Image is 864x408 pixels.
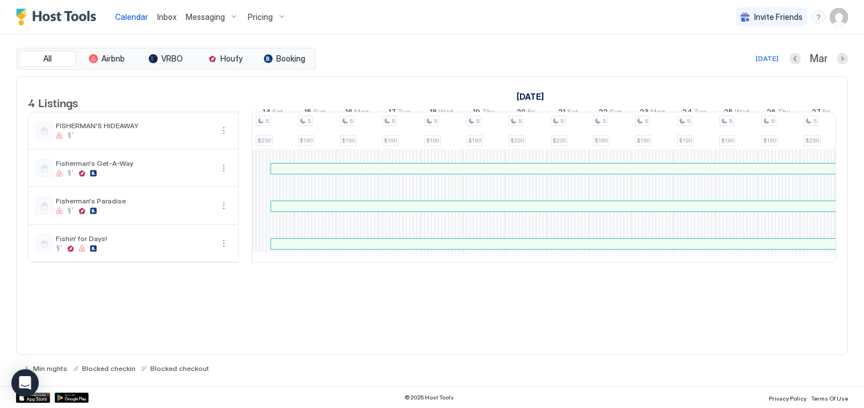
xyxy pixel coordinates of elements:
a: February 18, 2026 [427,105,456,121]
span: $190 [300,137,313,144]
div: [DATE] [756,54,779,64]
span: Thu [777,107,791,119]
button: More options [217,161,231,175]
span: VRBO [161,54,183,64]
span: 4 Listings [28,93,78,111]
button: All [19,51,76,67]
button: More options [217,199,231,213]
span: FISHERMAN'S HIDEAWAY [56,121,212,130]
span: $230 [257,137,271,144]
span: 19 [473,107,480,119]
span: Inbox [157,12,177,22]
span: 5 [645,117,648,125]
span: Mar [810,52,828,66]
span: Mon [354,107,369,119]
span: Sat [272,107,283,119]
span: 14 [263,107,271,119]
a: App Store [16,393,50,403]
span: 5 [265,117,269,125]
span: 5 [392,117,395,125]
a: Google Play Store [55,393,89,403]
span: $190 [426,137,439,144]
span: 5 [434,117,437,125]
span: Invite Friends [754,12,802,22]
span: Messaging [186,12,225,22]
span: Calendar [115,12,148,22]
span: Terms Of Use [811,395,848,402]
a: February 17, 2026 [386,105,413,121]
span: 5 [813,117,817,125]
span: $190 [342,137,355,144]
a: February 26, 2026 [764,105,793,121]
a: Privacy Policy [769,391,806,403]
div: menu [812,10,825,24]
span: 26 [767,107,776,119]
span: Booking [276,54,305,64]
span: $190 [637,137,650,144]
div: User profile [830,8,848,26]
span: $190 [679,137,692,144]
div: menu [217,236,231,250]
a: February 21, 2026 [555,105,581,121]
span: $230 [552,137,566,144]
span: Blocked checkin [82,364,136,373]
span: 17 [388,107,396,119]
a: Calendar [115,11,148,23]
span: Min nights [33,364,67,373]
div: menu [217,124,231,137]
span: 22 [599,107,608,119]
a: February 14, 2026 [260,105,286,121]
button: [DATE] [754,52,780,66]
span: 15 [304,107,312,119]
button: More options [217,236,231,250]
span: 5 [350,117,353,125]
span: $230 [805,137,819,144]
a: February 16, 2026 [342,105,372,121]
span: 27 [812,107,821,119]
a: February 19, 2026 [470,105,498,121]
span: Wed [439,107,453,119]
span: Mon [650,107,665,119]
a: February 22, 2026 [596,105,625,121]
span: 23 [640,107,649,119]
span: 21 [558,107,566,119]
span: Pricing [248,12,273,22]
span: 5 [476,117,480,125]
span: $190 [384,137,397,144]
span: Houfy [220,54,243,64]
span: 5 [729,117,732,125]
span: Fishin' for Days! [56,234,212,243]
span: $190 [595,137,608,144]
a: Host Tools Logo [16,9,101,26]
a: February 23, 2026 [637,105,668,121]
span: 5 [560,117,564,125]
button: VRBO [137,51,194,67]
a: February 14, 2026 [514,88,547,105]
span: Fri [527,107,535,119]
span: 5 [687,117,690,125]
button: More options [217,124,231,137]
a: Inbox [157,11,177,23]
span: 5 [308,117,311,125]
span: 25 [724,107,733,119]
span: 24 [682,107,692,119]
a: February 20, 2026 [514,105,538,121]
a: Terms Of Use [811,391,848,403]
span: Fri [822,107,830,119]
span: Sun [609,107,622,119]
button: Previous month [789,53,801,64]
button: Booking [256,51,313,67]
span: Tue [398,107,410,119]
span: Sat [567,107,578,119]
span: $190 [468,137,481,144]
div: tab-group [16,48,316,70]
span: 5 [603,117,606,125]
span: 18 [429,107,437,119]
span: Privacy Policy [769,395,806,402]
span: 5 [518,117,522,125]
a: February 24, 2026 [679,105,709,121]
span: Wed [735,107,750,119]
button: Airbnb [78,51,135,67]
